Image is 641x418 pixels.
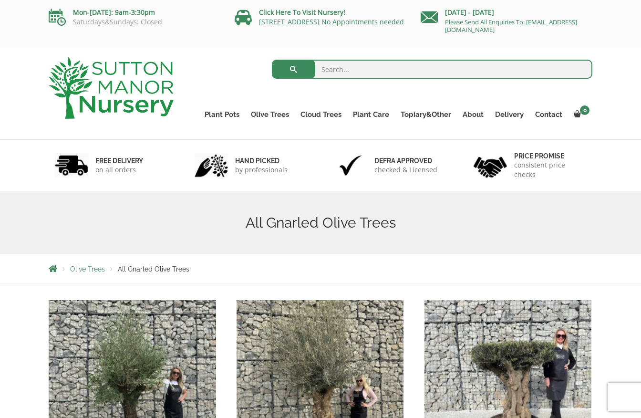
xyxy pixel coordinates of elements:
p: on all orders [95,165,143,175]
p: consistent price checks [514,160,587,179]
h6: FREE DELIVERY [95,157,143,165]
p: [DATE] - [DATE] [421,7,592,18]
a: Topiary&Other [395,108,457,121]
img: 3.jpg [334,153,367,178]
a: Delivery [489,108,529,121]
p: checked & Licensed [374,165,437,175]
h6: hand picked [235,157,288,165]
a: Please Send All Enquiries To: [EMAIL_ADDRESS][DOMAIN_NAME] [445,18,577,34]
img: 4.jpg [474,151,507,180]
a: Olive Trees [70,265,105,273]
span: 0 [580,105,589,115]
a: Plant Care [347,108,395,121]
img: 1.jpg [55,153,88,178]
h1: All Gnarled Olive Trees [49,214,592,231]
h6: Price promise [514,152,587,160]
a: Contact [529,108,568,121]
a: 0 [568,108,592,121]
a: Cloud Trees [295,108,347,121]
a: About [457,108,489,121]
p: by professionals [235,165,288,175]
a: Olive Trees [245,108,295,121]
a: Plant Pots [199,108,245,121]
a: Click Here To Visit Nursery! [259,8,345,17]
a: [STREET_ADDRESS] No Appointments needed [259,17,404,26]
nav: Breadcrumbs [49,265,592,272]
span: All Gnarled Olive Trees [118,265,189,273]
h6: Defra approved [374,157,437,165]
img: 2.jpg [195,153,228,178]
input: Search... [272,60,593,79]
p: Mon-[DATE]: 9am-3:30pm [49,7,220,18]
p: Saturdays&Sundays: Closed [49,18,220,26]
img: logo [49,57,174,119]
